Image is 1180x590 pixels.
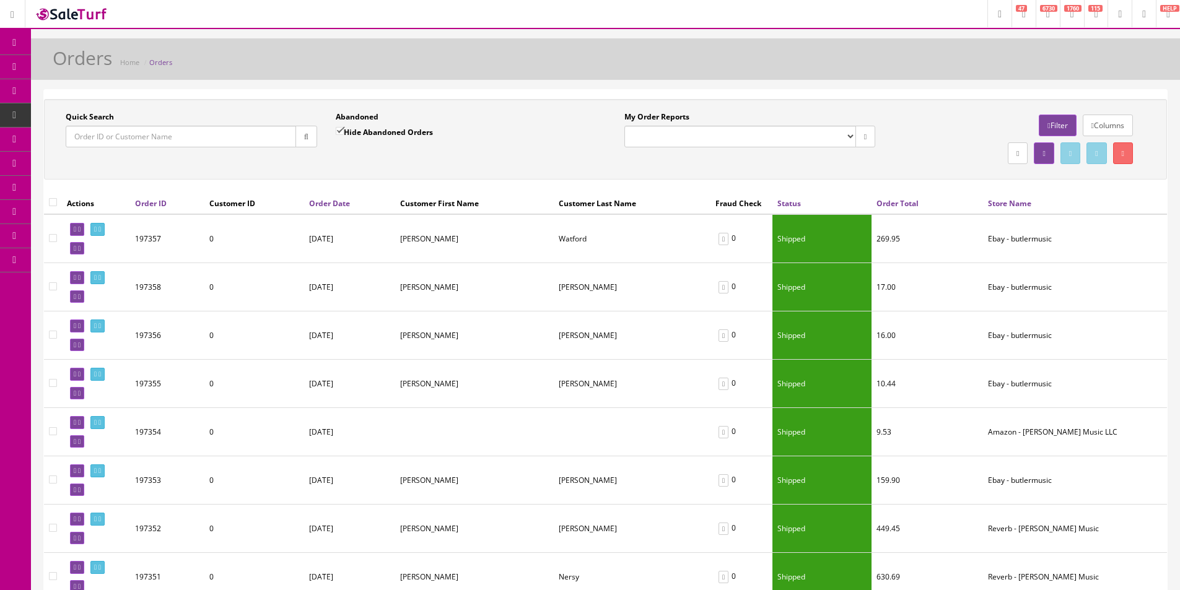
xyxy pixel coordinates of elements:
td: Shipped [772,214,872,263]
td: 269.95 [872,214,983,263]
td: 0 [204,311,304,360]
td: [DATE] [304,456,395,505]
th: Fraud Check [710,192,772,214]
a: Filter [1039,115,1076,136]
td: James [395,214,554,263]
span: HELP [1160,5,1179,12]
th: Customer First Name [395,192,554,214]
td: [DATE] [304,214,395,263]
td: Danny [395,311,554,360]
td: Ebay - butlermusic [983,456,1167,505]
td: 197358 [130,263,204,311]
td: Shipped [772,408,872,456]
td: 0 [710,505,772,553]
td: Watford [554,214,710,263]
td: [DATE] [304,408,395,456]
span: 6730 [1040,5,1057,12]
td: Shipped [772,456,872,505]
a: Orders [149,58,172,67]
td: [DATE] [304,311,395,360]
td: 0 [204,214,304,263]
td: 16.00 [872,311,983,360]
td: 197353 [130,456,204,505]
td: 0 [204,408,304,456]
td: 0 [204,360,304,408]
a: Home [120,58,139,67]
td: 0 [710,214,772,263]
td: 0 [710,311,772,360]
td: 10.44 [872,360,983,408]
td: 9.53 [872,408,983,456]
th: Customer ID [204,192,304,214]
td: Amazon - Butler Music LLC [983,408,1167,456]
h1: Orders [53,48,112,68]
td: 197355 [130,360,204,408]
td: Michael [395,360,554,408]
label: My Order Reports [624,111,689,123]
td: Ebay - butlermusic [983,360,1167,408]
td: Reverb - Butler Music [983,505,1167,553]
td: 0 [204,456,304,505]
td: 159.90 [872,456,983,505]
td: Todd [395,456,554,505]
td: 0 [204,505,304,553]
td: Ryan [554,505,710,553]
td: Wheeler [554,311,710,360]
td: 197357 [130,214,204,263]
td: Shipped [772,311,872,360]
td: 0 [204,263,304,311]
td: Ebay - butlermusic [983,311,1167,360]
td: Shipped [772,263,872,311]
td: [DATE] [304,263,395,311]
a: Order ID [135,198,167,209]
label: Quick Search [66,111,114,123]
label: Hide Abandoned Orders [336,126,433,138]
input: Order ID or Customer Name [66,126,296,147]
td: Ebay - butlermusic [983,214,1167,263]
label: Abandoned [336,111,378,123]
a: Order Total [876,198,919,209]
span: 1760 [1064,5,1082,12]
a: Status [777,198,801,209]
td: Pollack [554,360,710,408]
td: Agnello [554,456,710,505]
td: 197352 [130,505,204,553]
td: Shipped [772,505,872,553]
input: Hide Abandoned Orders [336,127,344,135]
td: 449.45 [872,505,983,553]
td: 0 [710,360,772,408]
td: iacovelli [554,263,710,311]
td: Nick [395,505,554,553]
td: 0 [710,263,772,311]
span: 47 [1016,5,1027,12]
td: Ebay - butlermusic [983,263,1167,311]
a: Columns [1083,115,1133,136]
td: 197354 [130,408,204,456]
td: Shipped [772,360,872,408]
a: Order Date [309,198,350,209]
img: SaleTurf [35,6,109,22]
span: 115 [1088,5,1103,12]
th: Customer Last Name [554,192,710,214]
td: 17.00 [872,263,983,311]
td: Kyle [395,263,554,311]
a: Store Name [988,198,1031,209]
td: [DATE] [304,360,395,408]
td: 0 [710,408,772,456]
td: [DATE] [304,505,395,553]
td: 0 [710,456,772,505]
th: Actions [62,192,130,214]
td: 197356 [130,311,204,360]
